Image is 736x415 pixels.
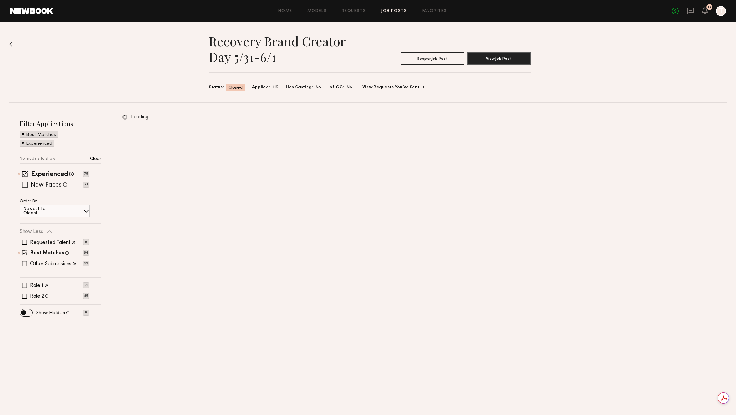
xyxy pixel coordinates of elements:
[362,85,424,90] a: View Requests You’ve Sent
[286,84,313,91] span: Has Casting:
[381,9,407,13] a: Job Posts
[252,84,270,91] span: Applied:
[716,6,726,16] a: T
[83,293,89,299] p: 85
[315,84,321,91] span: No
[329,84,344,91] span: Is UGC:
[83,261,89,266] p: 52
[20,119,101,128] h2: Filter Applications
[342,9,366,13] a: Requests
[467,52,531,65] button: View Job Post
[422,9,447,13] a: Favorites
[307,9,327,13] a: Models
[209,84,224,91] span: Status:
[228,85,243,91] span: Closed
[83,171,89,177] p: 75
[708,6,711,9] div: 17
[20,199,37,204] p: Order By
[83,310,89,316] p: 0
[26,142,52,146] p: Experienced
[83,182,89,188] p: 41
[83,250,89,256] p: 64
[273,84,278,91] span: 116
[401,52,464,65] button: ReopenJob Post
[31,182,62,188] label: New Faces
[30,251,64,256] label: Best Matches
[83,239,89,245] p: 0
[131,115,152,120] span: Loading…
[30,240,70,245] label: Requested Talent
[20,229,43,234] p: Show Less
[90,157,101,161] p: Clear
[30,261,71,266] label: Other Submissions
[278,9,292,13] a: Home
[209,33,370,65] h1: Recovery Brand Creator Day 5/31-6/1
[36,311,65,316] label: Show Hidden
[20,157,55,161] p: No models to show
[30,283,43,288] label: Role 1
[83,282,89,288] p: 31
[9,42,13,47] img: Back to previous page
[346,84,352,91] span: No
[23,207,61,216] p: Newest to Oldest
[26,133,56,137] p: Best Matches
[31,171,68,178] label: Experienced
[30,294,44,299] label: Role 2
